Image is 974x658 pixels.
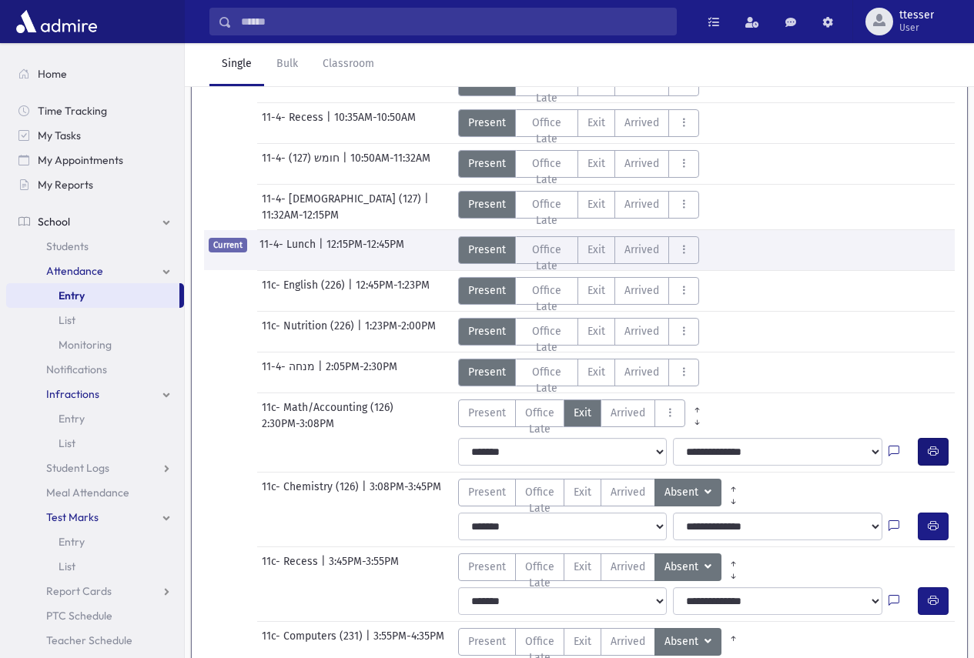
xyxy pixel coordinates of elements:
span: 11c- Nutrition (226) [262,318,357,346]
div: AttTypes [458,479,745,506]
span: | [357,318,365,346]
span: Present [468,323,506,339]
div: AttTypes [458,553,745,581]
span: Arrived [624,115,659,131]
span: Absent [664,484,701,501]
div: AttTypes [458,150,700,178]
a: List [6,308,184,332]
span: Exit [587,364,605,380]
span: Office Late [525,74,569,106]
a: My Appointments [6,148,184,172]
a: Attendance [6,259,184,283]
span: Test Marks [46,510,99,524]
span: Entry [59,412,85,426]
button: Absent [654,479,721,506]
span: 10:35AM-10:50AM [334,109,416,137]
span: 11:32AM-12:15PM [262,207,339,223]
span: Exit [587,196,605,212]
span: Present [468,633,506,650]
span: 11-4- [DEMOGRAPHIC_DATA] (127) [262,191,424,207]
span: ttesser [899,9,934,22]
span: 3:45PM-3:55PM [329,553,399,581]
a: Students [6,234,184,259]
a: Entry [6,529,184,554]
div: AttTypes [458,399,709,427]
span: User [899,22,934,34]
a: Entry [6,283,179,308]
a: Single [209,43,264,86]
div: AttTypes [458,191,700,219]
span: Office Late [525,155,569,188]
span: My Tasks [38,129,81,142]
span: 11c- Computers (231) [262,628,366,656]
div: AttTypes [458,109,700,137]
a: List [6,431,184,456]
span: Exit [587,323,605,339]
span: Office Late [525,484,554,516]
span: Present [468,242,506,258]
span: Arrived [611,559,645,575]
span: Student Logs [46,461,109,475]
div: AttTypes [458,236,700,264]
span: 2:30PM-3:08PM [262,416,334,432]
span: 1:23PM-2:00PM [365,318,436,346]
span: Present [468,282,506,299]
span: Students [46,239,89,253]
div: AttTypes [458,359,700,386]
span: | [319,236,326,264]
span: | [362,479,370,506]
div: AttTypes [458,277,700,305]
span: 11-4- מנחה [262,359,318,386]
div: AttTypes [458,318,700,346]
span: 11c- English (226) [262,277,348,305]
span: Attendance [46,264,103,278]
img: AdmirePro [12,6,101,37]
a: My Reports [6,172,184,197]
span: Present [468,364,506,380]
a: My Tasks [6,123,184,148]
span: Arrived [624,323,659,339]
span: Present [468,405,506,421]
a: Student Logs [6,456,184,480]
a: Entry [6,406,184,431]
a: Test Marks [6,505,184,529]
span: Notifications [46,362,107,376]
span: Office Late [525,364,569,396]
span: PTC Schedule [46,609,112,623]
span: Exit [574,405,591,421]
a: Infractions [6,382,184,406]
span: | [318,359,326,386]
span: Home [38,67,67,81]
a: List [6,554,184,579]
span: | [348,277,356,305]
a: Report Cards [6,579,184,603]
span: Exit [587,155,605,172]
a: Time Tracking [6,99,184,123]
span: Present [468,559,506,575]
span: Present [468,155,506,172]
span: Meal Attendance [46,486,129,499]
span: 11c- Math/Accounting (126) [262,399,397,416]
span: Exit [587,242,605,258]
button: Absent [654,628,721,656]
input: Search [232,8,676,35]
a: Home [6,62,184,86]
span: Entry [59,289,85,302]
span: List [59,313,75,327]
span: 11-4- חומש (127) [262,150,343,178]
button: Absent [654,553,721,581]
span: | [321,553,329,581]
span: My Appointments [38,153,123,167]
span: Absent [664,633,701,650]
span: 3:08PM-3:45PM [370,479,441,506]
span: Entry [59,535,85,549]
a: Notifications [6,357,184,382]
span: 11-4- Recess [262,109,326,137]
a: Teacher Schedule [6,628,184,653]
span: Office Late [525,196,569,229]
div: AttTypes [458,628,745,656]
span: Office Late [525,242,569,274]
span: | [366,628,373,656]
span: Arrived [624,242,659,258]
span: | [343,150,350,178]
